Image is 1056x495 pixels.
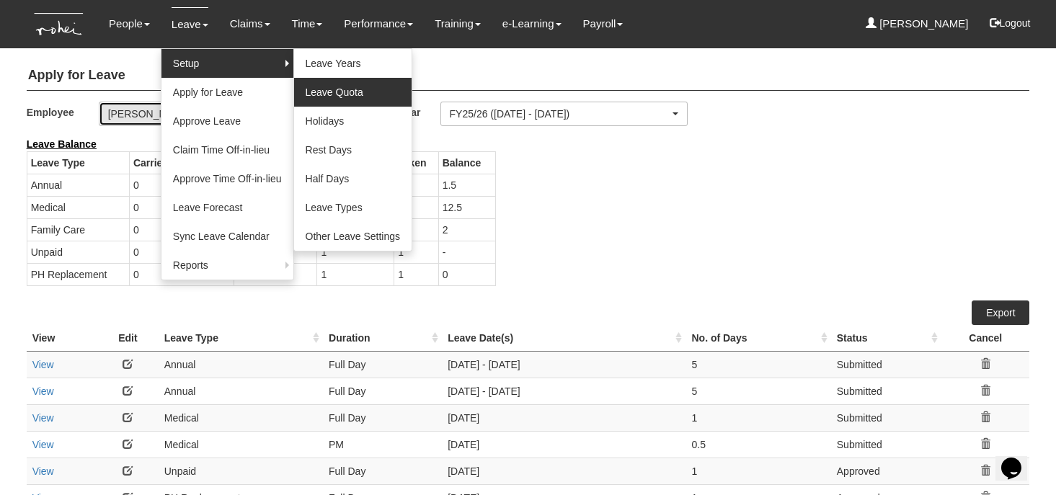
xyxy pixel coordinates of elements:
[99,102,347,126] button: [PERSON_NAME]
[685,325,830,352] th: No. of Days : activate to sort column ascending
[294,222,412,251] a: Other Leave Settings
[323,351,442,378] td: Full Day
[161,251,293,280] a: Reports
[442,378,685,404] td: [DATE] - [DATE]
[32,465,54,477] a: View
[294,107,412,135] a: Holidays
[161,49,293,78] a: Setup
[394,151,438,174] th: Taken
[442,458,685,484] td: [DATE]
[129,218,234,241] td: 0
[294,49,412,78] a: Leave Years
[394,263,438,285] td: 1
[159,431,323,458] td: Medical
[161,78,293,107] a: Apply for Leave
[438,151,495,174] th: Balance
[438,263,495,285] td: 0
[394,196,438,218] td: 1.5
[442,325,685,352] th: Leave Date(s) : activate to sort column ascending
[294,78,412,107] a: Leave Quota
[129,151,234,174] th: Carried Forward
[685,431,830,458] td: 0.5
[323,378,442,404] td: Full Day
[292,7,323,40] a: Time
[159,458,323,484] td: Unpaid
[442,431,685,458] td: [DATE]
[27,196,129,218] td: Medical
[323,431,442,458] td: PM
[32,439,54,450] a: View
[502,7,562,40] a: e-Learning
[161,164,293,193] a: Approve Time Off-in-lieu
[27,263,129,285] td: PH Replacement
[294,193,412,222] a: Leave Types
[27,241,129,263] td: Unpaid
[685,404,830,431] td: 1
[32,412,54,424] a: View
[129,263,234,285] td: 0
[159,325,323,352] th: Leave Type : activate to sort column ascending
[995,437,1042,481] iframe: chat widget
[27,138,97,150] b: Leave Balance
[294,164,412,193] a: Half Days
[394,241,438,263] td: 1
[440,102,688,126] button: FY25/26 ([DATE] - [DATE])
[980,6,1041,40] button: Logout
[159,378,323,404] td: Annual
[317,263,394,285] td: 1
[27,102,99,122] label: Employee
[450,107,670,121] div: FY25/26 ([DATE] - [DATE])
[866,7,969,40] a: [PERSON_NAME]
[323,458,442,484] td: Full Day
[27,151,129,174] th: Leave Type
[294,135,412,164] a: Rest Days
[972,300,1029,325] a: Export
[831,378,941,404] td: Submitted
[831,351,941,378] td: Submitted
[323,325,442,352] th: Duration : activate to sort column ascending
[230,7,270,40] a: Claims
[442,404,685,431] td: [DATE]
[159,351,323,378] td: Annual
[831,404,941,431] td: Submitted
[344,7,413,40] a: Performance
[27,174,129,196] td: Annual
[27,218,129,241] td: Family Care
[685,378,830,404] td: 5
[438,174,495,196] td: 1.5
[161,135,293,164] a: Claim Time Off-in-lieu
[831,458,941,484] td: Approved
[317,241,394,263] td: 1
[161,107,293,135] a: Approve Leave
[27,61,1030,91] h4: Apply for Leave
[159,404,323,431] td: Medical
[129,196,234,218] td: 0
[108,107,329,121] div: [PERSON_NAME]
[161,222,293,251] a: Sync Leave Calendar
[583,7,624,40] a: Payroll
[831,325,941,352] th: Status : activate to sort column ascending
[32,359,54,370] a: View
[442,351,685,378] td: [DATE] - [DATE]
[161,193,293,222] a: Leave Forecast
[685,351,830,378] td: 5
[323,404,442,431] td: Full Day
[685,458,830,484] td: 1
[438,218,495,241] td: 2
[27,325,97,352] th: View
[129,174,234,196] td: 0
[394,174,438,196] td: 10
[172,7,208,41] a: Leave
[435,7,481,40] a: Training
[129,241,234,263] td: 0
[941,325,1029,352] th: Cancel
[438,196,495,218] td: 12.5
[109,7,150,40] a: People
[831,431,941,458] td: Submitted
[97,325,159,352] th: Edit
[32,385,54,397] a: View
[394,218,438,241] td: 0
[438,241,495,263] td: -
